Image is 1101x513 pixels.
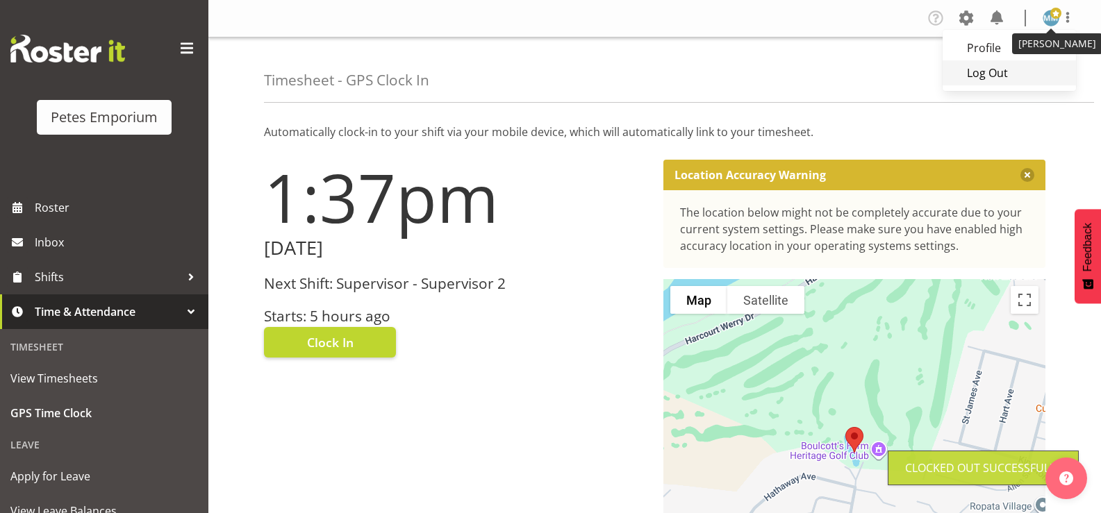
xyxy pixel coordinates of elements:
a: View Timesheets [3,361,205,396]
button: Close message [1020,168,1034,182]
span: View Timesheets [10,368,198,389]
span: Shifts [35,267,181,287]
span: Apply for Leave [10,466,198,487]
span: Inbox [35,232,201,253]
a: GPS Time Clock [3,396,205,430]
div: Clocked out Successfully [905,460,1061,476]
img: mandy-mosley3858.jpg [1043,10,1059,26]
div: Timesheet [3,333,205,361]
button: Show street map [670,286,727,314]
h2: [DATE] [264,237,647,259]
button: Feedback - Show survey [1075,209,1101,303]
p: Automatically clock-in to your shift via your mobile device, which will automatically link to you... [264,124,1045,140]
div: The location below might not be completely accurate due to your current system settings. Please m... [680,204,1029,254]
h3: Starts: 5 hours ago [264,308,647,324]
a: Log Out [943,60,1076,85]
span: Feedback [1082,223,1094,271]
h3: Next Shift: Supervisor - Supervisor 2 [264,276,647,292]
div: Petes Emporium [51,107,158,128]
span: GPS Time Clock [10,403,198,423]
span: Clock In [307,333,354,351]
a: Apply for Leave [3,459,205,494]
span: Time & Attendance [35,301,181,322]
button: Show satellite imagery [727,286,804,314]
img: Rosterit website logo [10,35,125,62]
h1: 1:37pm [264,160,647,235]
button: Toggle fullscreen view [1011,286,1038,314]
span: Roster [35,197,201,218]
p: Location Accuracy Warning [674,168,826,182]
h4: Timesheet - GPS Clock In [264,72,429,88]
a: Profile [943,35,1076,60]
button: Clock In [264,327,396,358]
img: help-xxl-2.png [1059,471,1073,485]
div: Leave [3,430,205,459]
